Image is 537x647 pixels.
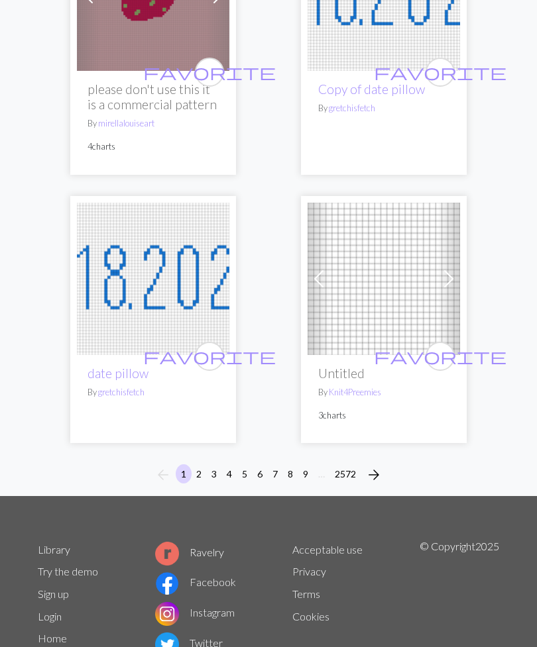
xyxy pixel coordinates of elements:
p: 4 charts [88,140,219,153]
button: 9 [298,464,314,483]
p: 3 charts [318,409,449,422]
img: Instagram logo [155,602,179,626]
a: Copy of date pillow [318,81,425,97]
a: Ravelry [155,546,224,558]
button: favourite [195,342,224,371]
i: favourite [143,343,276,370]
a: Privacy [292,565,326,577]
span: favorite [374,62,507,82]
i: favourite [143,59,276,85]
button: 2572 [329,464,361,483]
p: By [88,386,219,399]
button: 7 [267,464,283,483]
a: date pillow [88,366,149,381]
img: date pillow [77,203,229,355]
a: gretchisfetch [98,387,145,397]
img: Untitled [308,203,460,355]
button: 4 [221,464,237,483]
a: Library [38,543,70,556]
a: Instagram [155,606,235,619]
button: 2 [191,464,207,483]
span: favorite [143,346,276,366]
img: Facebook logo [155,572,179,595]
p: By [318,102,449,115]
i: favourite [374,343,507,370]
i: Next [366,467,382,483]
span: favorite [143,62,276,82]
h2: please don't use this it is a commercial pattern [88,81,219,112]
h2: Untitled [318,366,449,381]
a: Try the demo [38,565,98,577]
a: gretchisfetch [329,103,375,113]
a: Terms [292,587,320,600]
span: favorite [374,346,507,366]
a: Sign up [38,587,69,600]
a: Acceptable use [292,543,363,556]
button: 6 [252,464,268,483]
button: 8 [282,464,298,483]
button: Next [361,464,387,485]
a: Home [38,632,67,644]
button: 5 [237,464,253,483]
a: Facebook [155,575,236,588]
i: favourite [374,59,507,85]
img: Ravelry logo [155,542,179,566]
button: favourite [426,58,455,87]
p: By [318,386,449,399]
p: By [88,117,219,130]
button: 3 [206,464,222,483]
a: Login [38,610,62,622]
nav: Page navigation [150,464,387,485]
a: Cookies [292,610,329,622]
button: favourite [195,58,224,87]
a: mirellalouiseart [98,118,154,128]
span: arrow_forward [366,466,382,484]
a: Knit4Preemies [329,387,381,397]
a: Untitled [308,271,460,283]
button: 1 [176,464,192,483]
a: date pillow [77,271,229,283]
button: favourite [426,342,455,371]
